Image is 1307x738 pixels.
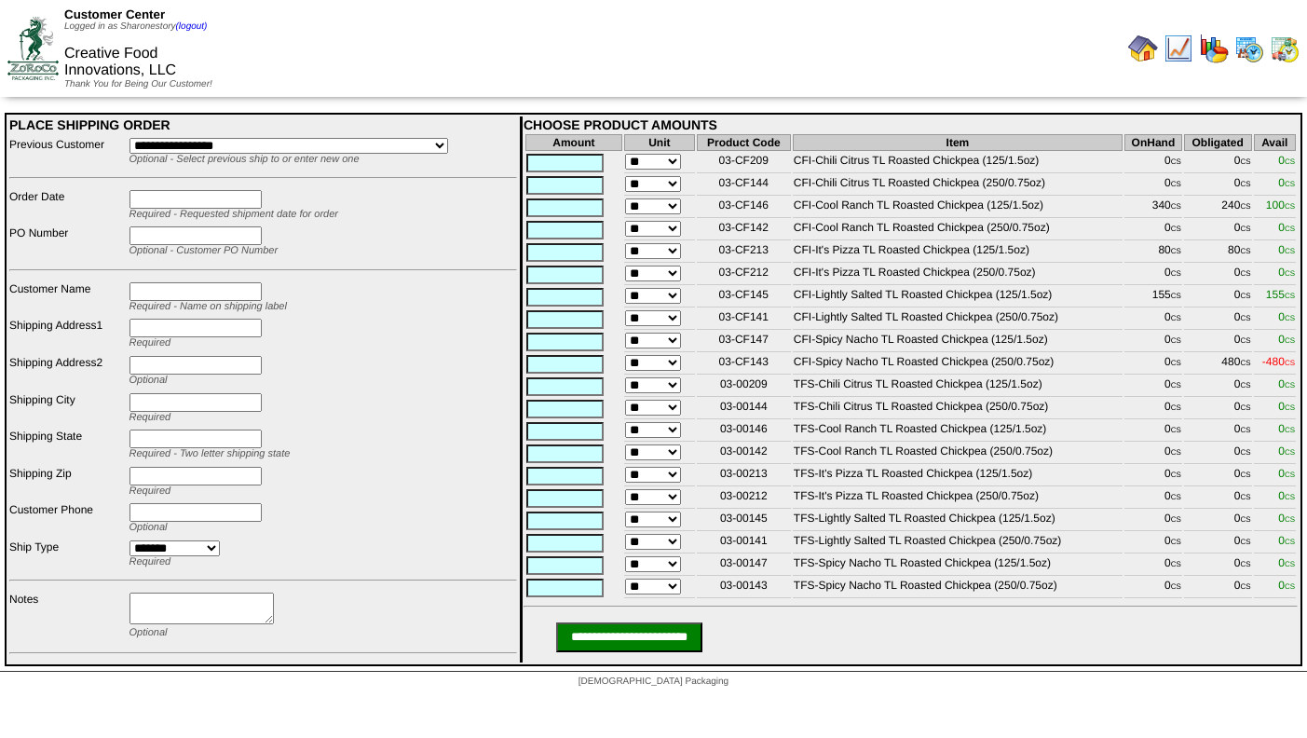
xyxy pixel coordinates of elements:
td: 0 [1184,332,1252,352]
span: CS [1171,493,1181,501]
span: CS [1171,426,1181,434]
img: line_graph.gif [1164,34,1193,63]
td: TFS-Cool Ranch TL Roasted Chickpea (125/1.5oz) [793,421,1123,442]
td: 0 [1124,399,1182,419]
span: Customer Center [64,7,165,21]
td: 0 [1124,220,1182,240]
td: TFS-It's Pizza TL Roasted Chickpea (250/0.75oz) [793,488,1123,509]
span: CS [1285,471,1295,479]
span: Optional [129,522,168,533]
td: 0 [1124,511,1182,531]
span: CS [1240,403,1250,412]
td: 0 [1184,220,1252,240]
span: CS [1285,538,1295,546]
span: CS [1240,471,1250,479]
span: Required - Two letter shipping state [129,448,291,459]
div: PLACE SHIPPING ORDER [9,117,517,132]
td: CFI-Cool Ranch TL Roasted Chickpea (125/1.5oz) [793,198,1123,218]
span: CS [1240,515,1250,524]
span: CS [1171,314,1181,322]
span: CS [1240,336,1250,345]
td: CFI-Chili Citrus TL Roasted Chickpea (250/0.75oz) [793,175,1123,196]
td: 340 [1124,198,1182,218]
span: CS [1285,493,1295,501]
td: CFI-Spicy Nacho TL Roasted Chickpea (250/0.75oz) [793,354,1123,375]
th: OnHand [1124,134,1182,151]
span: 0 [1278,310,1295,323]
img: calendarprod.gif [1234,34,1264,63]
td: 03-CF209 [697,153,791,173]
span: CS [1240,247,1250,255]
td: TFS-It's Pizza TL Roasted Chickpea (125/1.5oz) [793,466,1123,486]
span: CS [1285,314,1295,322]
span: CS [1171,180,1181,188]
span: Required [129,337,171,348]
span: CS [1240,269,1250,278]
td: 0 [1124,578,1182,598]
span: -480 [1262,355,1295,368]
td: CFI-Spicy Nacho TL Roasted Chickpea (125/1.5oz) [793,332,1123,352]
span: [DEMOGRAPHIC_DATA] Packaging [579,676,728,687]
td: 03-00145 [697,511,791,531]
span: 0 [1278,489,1295,502]
td: Shipping City [8,392,127,428]
td: Shipping Zip [8,466,127,501]
td: 03-CF212 [697,265,791,285]
td: TFS-Chili Citrus TL Roasted Chickpea (250/0.75oz) [793,399,1123,419]
td: 0 [1184,399,1252,419]
span: 0 [1278,534,1295,547]
td: 03-CF146 [697,198,791,218]
span: Thank You for Being Our Customer! [64,79,212,89]
th: Amount [525,134,622,151]
td: 03-CF141 [697,309,791,330]
td: 0 [1184,511,1252,531]
span: CS [1285,180,1295,188]
img: calendarinout.gif [1270,34,1300,63]
td: Ship Type [8,540,127,571]
td: 03-CF142 [697,220,791,240]
span: Optional [129,627,168,638]
span: CS [1171,202,1181,211]
span: 0 [1278,154,1295,167]
td: 0 [1124,332,1182,352]
span: CS [1240,538,1250,546]
span: CS [1240,426,1250,434]
td: 0 [1184,466,1252,486]
td: Shipping State [8,429,127,464]
td: 0 [1124,444,1182,464]
span: CS [1285,157,1295,166]
td: TFS-Spicy Nacho TL Roasted Chickpea (250/0.75oz) [793,578,1123,598]
span: Logged in as Sharonestory [64,21,207,32]
span: 0 [1278,556,1295,569]
span: CS [1240,314,1250,322]
td: 03-00142 [697,444,791,464]
td: 0 [1184,265,1252,285]
span: CS [1240,180,1250,188]
td: TFS-Chili Citrus TL Roasted Chickpea (125/1.5oz) [793,376,1123,397]
span: CS [1285,582,1295,591]
span: 0 [1278,377,1295,390]
span: CS [1285,225,1295,233]
span: CS [1171,582,1181,591]
td: CFI-Lightly Salted TL Roasted Chickpea (125/1.5oz) [793,287,1123,307]
td: 03-CF143 [697,354,791,375]
td: Shipping Address1 [8,318,127,353]
td: CFI-It's Pizza TL Roasted Chickpea (125/1.5oz) [793,242,1123,263]
td: 03-00212 [697,488,791,509]
th: Unit [624,134,695,151]
span: CS [1240,157,1250,166]
span: 0 [1278,444,1295,458]
td: Customer Phone [8,502,127,538]
td: 03-00141 [697,533,791,553]
span: CS [1171,336,1181,345]
td: 03-00213 [697,466,791,486]
td: 155 [1124,287,1182,307]
td: 03-00147 [697,555,791,576]
td: CFI-Chili Citrus TL Roasted Chickpea (125/1.5oz) [793,153,1123,173]
span: CS [1240,359,1250,367]
span: Optional - Customer PO Number [129,245,279,256]
td: 0 [1124,466,1182,486]
span: 0 [1278,422,1295,435]
td: 0 [1184,533,1252,553]
span: CS [1285,560,1295,568]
